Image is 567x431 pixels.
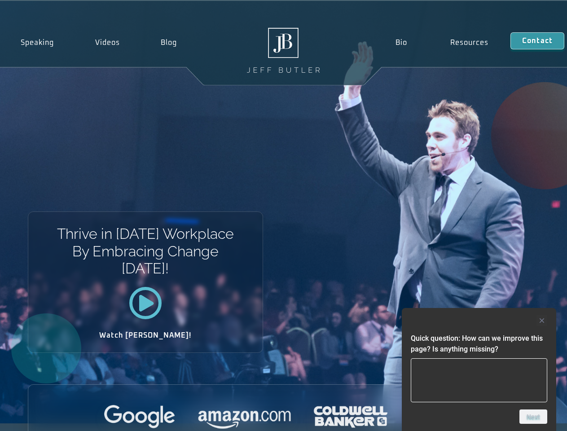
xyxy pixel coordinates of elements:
[140,32,198,53] a: Blog
[75,32,141,53] a: Videos
[522,37,553,44] span: Contact
[536,315,547,326] button: Hide survey
[374,32,429,53] a: Bio
[411,333,547,355] h2: Quick question: How can we improve this page? Is anything missing?
[510,32,564,49] a: Contact
[374,32,510,53] nav: Menu
[411,315,547,424] div: Quick question: How can we improve this page? Is anything missing?
[429,32,510,53] a: Resources
[56,225,234,277] h1: Thrive in [DATE] Workplace By Embracing Change [DATE]!
[60,332,231,339] h2: Watch [PERSON_NAME]!
[519,409,547,424] button: Next question
[411,358,547,402] textarea: Quick question: How can we improve this page? Is anything missing?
